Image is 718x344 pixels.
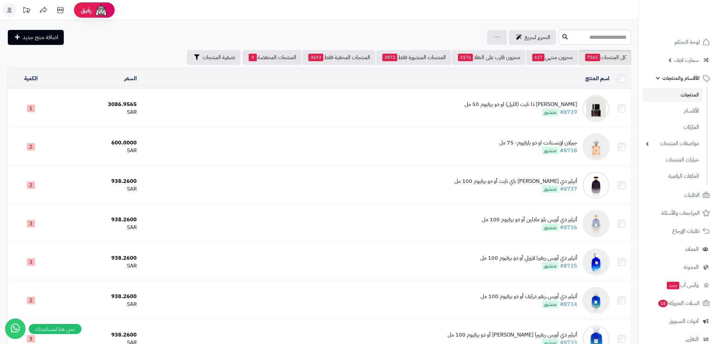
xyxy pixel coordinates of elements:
[686,334,699,344] span: التقارير
[643,136,703,151] a: مواصفات المنتجات
[8,30,64,45] a: اضافة منتج جديد
[57,224,137,231] div: SAR
[187,50,241,65] button: تصفية المنتجات
[249,54,257,61] span: 9
[94,3,108,17] img: ai-face.png
[57,331,137,339] div: 938.2600
[203,53,235,62] span: تصفية المنتجات
[643,169,703,184] a: الملفات الرقمية
[542,300,559,308] span: منشور
[458,54,473,61] span: 3176
[583,95,610,122] img: فريدريك مال ذا نايت (الليل) او دو برفيوم 50 مل
[23,33,58,41] span: اضافة منتج جديد
[376,50,451,65] a: المنتجات المنشورة فقط3872
[585,54,600,61] span: 7565
[81,6,92,14] span: رفيق
[480,254,578,262] div: أتيلير دي أورس ريفيرا لازولي أو دو برفيوم 100 مل
[667,282,680,289] span: جديد
[666,280,699,290] span: وآتس آب
[658,298,700,308] span: السلات المتروكة
[57,293,137,300] div: 938.2600
[560,108,578,116] a: #8739
[452,50,526,65] a: مخزون قارب على النفاذ3176
[560,262,578,270] a: #8735
[509,30,556,45] a: التحرير لسريع
[560,185,578,193] a: #8737
[448,331,578,339] div: أتيلير دي أورس ريفييرا [PERSON_NAME] أو دو برفيوم 100 مل
[499,139,578,147] div: جيرلان لإينستانت او دو بارفيوم- 75 مل
[27,182,35,189] span: 2
[124,74,137,83] a: السعر
[672,18,712,32] img: logo-2.png
[27,220,35,227] span: 3
[57,300,137,308] div: SAR
[583,210,610,237] img: أتيلير دي أورس بلو مادلين أو دو برفيوم 100 مل
[24,74,38,83] a: الكمية
[643,104,703,118] a: الأقسام
[643,205,714,221] a: المراجعات والأسئلة
[382,54,397,61] span: 3872
[57,101,137,108] div: 3086.9565
[684,262,699,272] span: المدونة
[675,37,700,47] span: لوحة التحكم
[532,54,545,61] span: 617
[643,241,714,257] a: العملاء
[643,259,714,275] a: المدونة
[57,254,137,262] div: 938.2600
[669,316,699,326] span: أدوات التسويق
[542,108,559,116] span: منشور
[675,55,699,65] span: سمارت لايف
[27,105,35,112] span: 1
[57,139,137,147] div: 600.0000
[525,33,551,41] span: التحرير لسريع
[586,74,610,83] a: اسم المنتج
[27,143,35,151] span: 2
[659,300,668,307] span: 18
[583,133,610,160] img: جيرلان لإينستانت او دو بارفيوم- 75 مل
[643,187,714,203] a: الطلبات
[583,287,610,314] img: أتيلير دي أورس ريفير درايف أو دو برفيوم 100 مل
[455,177,578,185] div: أتيلير دي [PERSON_NAME] باي نايت أو دو برفيوم 100 مل
[560,223,578,231] a: #8736
[308,54,323,61] span: 3693
[643,120,703,135] a: الماركات
[643,34,714,50] a: لوحة التحكم
[465,101,578,108] div: [PERSON_NAME] ذا نايت (الليل) او دو برفيوم 50 مل
[27,258,35,266] span: 3
[57,185,137,193] div: SAR
[57,108,137,116] div: SAR
[643,277,714,293] a: وآتس آبجديد
[243,50,302,65] a: المنتجات المخفضة9
[526,50,579,65] a: مخزون منتهي617
[482,216,578,224] div: أتيلير دي أورس بلو مادلين أو دو برفيوم 100 مل
[643,88,703,102] a: المنتجات
[662,208,700,218] span: المراجعات والأسئلة
[583,248,610,276] img: أتيلير دي أورس ريفيرا لازولي أو دو برفيوم 100 مل
[643,313,714,329] a: أدوات التسويق
[18,3,35,19] a: تحديثات المنصة
[57,262,137,270] div: SAR
[27,335,35,343] span: 3
[27,297,35,304] span: 2
[302,50,376,65] a: المنتجات المخفية فقط3693
[542,224,559,231] span: منشور
[560,147,578,155] a: #8738
[542,185,559,193] span: منشور
[579,50,631,65] a: كل المنتجات7565
[57,177,137,185] div: 938.2600
[583,172,610,199] img: أتيلير دي أورس نوار باي نايت أو دو برفيوم 100 مل
[686,244,699,254] span: العملاء
[57,216,137,224] div: 938.2600
[542,262,559,270] span: منشور
[481,293,578,300] div: أتيلير دي أورس ريفير درايف أو دو برفيوم 100 مل
[643,153,703,167] a: خيارات المنتجات
[560,300,578,308] a: #8734
[673,226,700,236] span: طلبات الإرجاع
[57,147,137,155] div: SAR
[643,295,714,311] a: السلات المتروكة18
[643,223,714,239] a: طلبات الإرجاع
[542,147,559,154] span: منشور
[684,190,700,200] span: الطلبات
[663,73,700,83] span: الأقسام والمنتجات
